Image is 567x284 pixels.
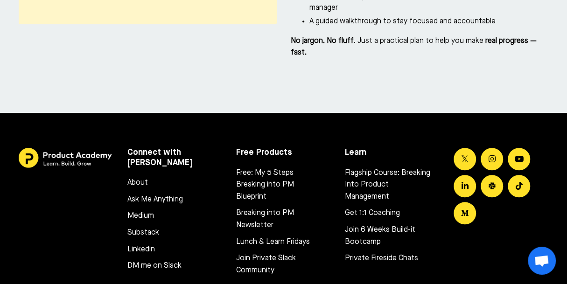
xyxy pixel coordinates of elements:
[291,35,549,59] p: . Just a practical plan to help you make
[236,236,322,249] a: Lunch & Learn Fridays
[127,244,213,256] a: Linkedin
[127,148,222,168] h5: Connect with [PERSON_NAME]
[127,210,213,222] a: Medium
[345,253,430,265] a: Private Fireside Chats
[127,194,213,206] a: Ask Me Anything
[236,253,322,277] a: Join Private Slack Community
[236,148,331,158] h5: Free Products
[127,260,213,272] a: DM me on Slack
[345,148,440,158] h5: Learn
[309,16,549,28] li: A guided walkthrough to stay focused and accountable
[345,224,430,248] a: Join 6 Weeks Build-it Bootcamp
[291,37,354,45] strong: No jargon. No fluff
[345,208,430,220] a: Get 1:1 Coaching
[528,247,556,275] div: Open chat
[127,227,213,239] a: Substack
[127,177,213,189] a: About
[345,167,430,203] a: Flagship Course: Breaking Into Product Management
[236,208,322,231] a: Breaking into PM Newsletter
[236,167,322,203] a: Free: My 5 Steps Breaking into PM Blueprint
